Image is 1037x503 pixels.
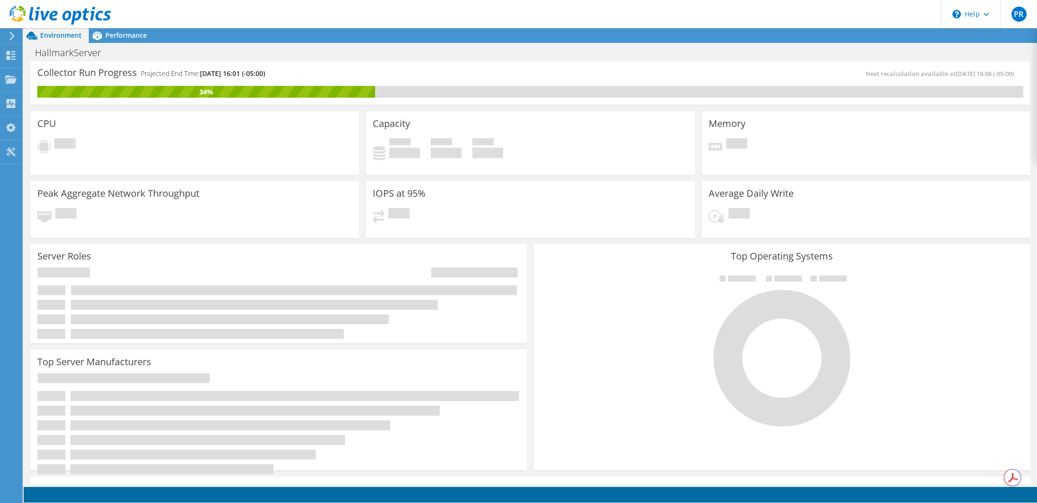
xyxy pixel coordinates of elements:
[389,148,420,158] h4: 0 GiB
[709,118,746,129] h3: Memory
[37,118,56,129] h3: CPU
[40,31,82,40] span: Environment
[389,138,411,148] span: Used
[1011,7,1027,22] span: PR
[373,188,426,199] h3: IOPS at 95%
[472,148,503,158] h4: 0 GiB
[952,10,961,18] svg: \n
[37,357,151,367] h3: Top Server Manufacturers
[141,68,265,79] h4: Projected End Time:
[431,148,462,158] h4: 0 GiB
[956,69,1014,78] span: [DATE] 16:06 (-05:00)
[388,208,410,221] span: Pending
[31,48,116,58] h1: HallmarkServer
[472,138,494,148] span: Total
[37,188,199,199] h3: Peak Aggregate Network Throughput
[431,138,452,148] span: Free
[866,69,1019,78] span: Next recalculation available at
[200,69,265,78] span: [DATE] 16:01 (-05:00)
[105,31,147,40] span: Performance
[540,251,1023,261] h3: Top Operating Systems
[54,138,76,151] span: Pending
[728,208,750,221] span: Pending
[726,138,747,151] span: Pending
[37,251,91,261] h3: Server Roles
[709,188,794,199] h3: Average Daily Write
[55,208,77,221] span: Pending
[373,118,410,129] h3: Capacity
[37,87,375,97] div: 34%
